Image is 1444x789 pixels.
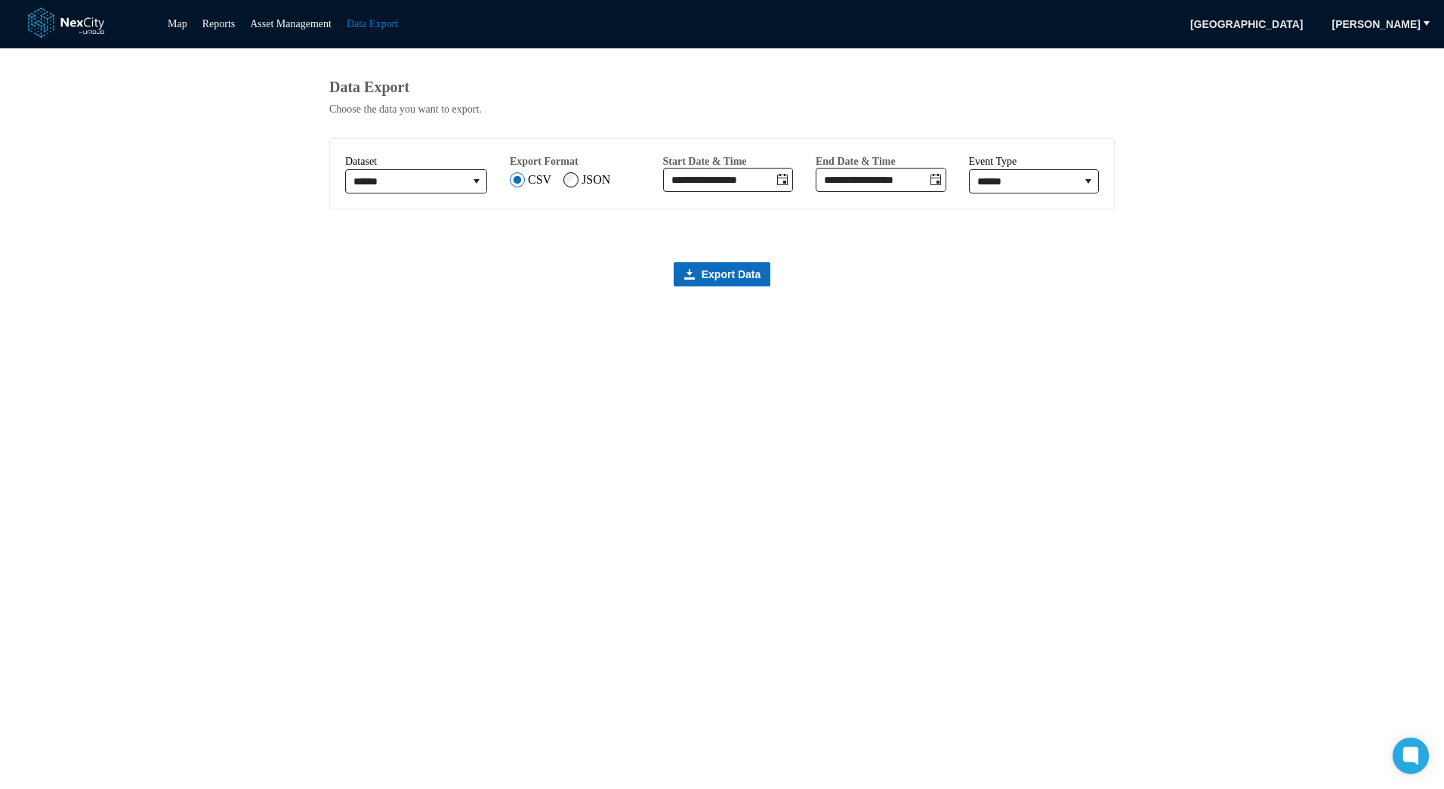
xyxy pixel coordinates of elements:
[563,172,579,187] input: JSON
[663,156,747,167] label: Start Date & Time
[1322,12,1430,36] button: [PERSON_NAME]
[345,154,377,169] label: Dataset
[329,79,1115,96] div: Data Export
[702,267,761,282] span: Export Data
[1078,170,1098,193] button: expand combobox
[510,156,579,167] label: Export Format
[773,169,792,191] button: Toggle date-time selector
[926,169,946,191] button: Toggle date-time selector
[1180,12,1313,36] span: [GEOGRAPHIC_DATA]
[347,18,398,29] a: Data Export
[816,156,896,167] label: End Date & Time
[467,170,486,193] button: expand combobox
[674,262,771,286] button: Export Data
[202,18,236,29] a: Reports
[250,18,332,29] a: Asset Management
[969,154,1017,169] label: Event Type
[1332,17,1421,32] span: [PERSON_NAME]
[168,18,187,29] a: Map
[582,173,610,187] label: JSON
[329,104,1115,116] div: Choose the data you want to export.
[528,173,551,187] label: CSV
[510,172,525,187] input: CSV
